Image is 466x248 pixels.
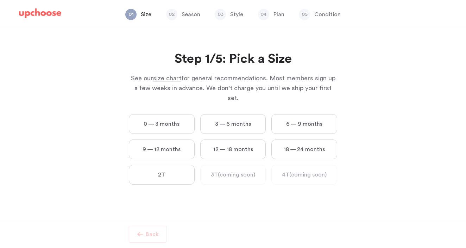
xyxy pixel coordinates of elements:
[258,9,269,20] span: 04
[129,51,337,68] h2: Step 1/5: Pick a Size
[314,10,341,19] p: Condition
[200,139,266,159] label: 12 — 18 months
[129,165,195,185] label: 2T
[215,9,226,20] span: 03
[273,10,284,19] p: Plan
[19,8,61,18] img: UpChoose
[125,9,137,20] span: 01
[200,165,266,185] label: 3T (coming soon)
[271,165,337,185] label: 4T (coming soon)
[182,10,200,19] p: Season
[129,139,195,159] label: 9 — 12 months
[153,75,181,81] span: size chart
[141,10,151,19] p: Size
[166,9,177,20] span: 02
[200,114,266,134] label: 3 — 6 months
[19,8,61,21] a: UpChoose
[129,73,337,103] p: See our for general recommendations. Most members sign up a few weeks in advance. We don't charge...
[146,230,159,238] p: Back
[271,139,337,159] label: 18 — 24 months
[299,9,310,20] span: 05
[129,114,195,134] label: 0 — 3 months
[271,114,337,134] label: 6 — 9 months
[230,10,243,19] p: Style
[129,226,167,243] button: Back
